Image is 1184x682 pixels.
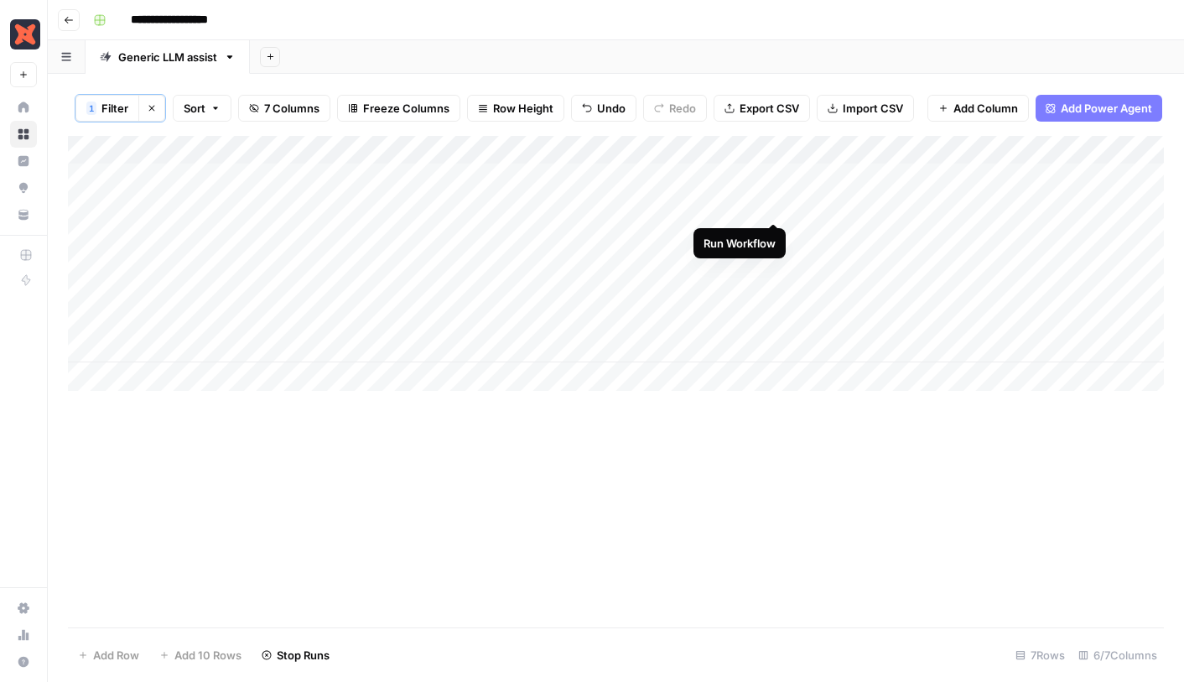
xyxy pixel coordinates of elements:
button: Export CSV [714,95,810,122]
button: Stop Runs [252,642,340,669]
span: Undo [597,100,626,117]
span: Export CSV [740,100,799,117]
span: Add 10 Rows [174,647,241,664]
a: Your Data [10,201,37,228]
button: Add Row [68,642,149,669]
span: Redo [669,100,696,117]
button: Undo [571,95,636,122]
span: Add Row [93,647,139,664]
div: 1 [86,102,96,115]
button: Sort [173,95,231,122]
button: Add Column [927,95,1029,122]
a: Generic LLM assist [86,40,250,74]
div: 7 Rows [1009,642,1072,669]
button: Add 10 Rows [149,642,252,669]
button: 7 Columns [238,95,330,122]
a: Insights [10,148,37,174]
button: Workspace: Marketing - dbt Labs [10,13,37,55]
span: 1 [89,102,94,115]
button: 1Filter [75,95,138,122]
button: Add Power Agent [1036,95,1162,122]
span: Add Column [953,100,1018,117]
img: Marketing - dbt Labs Logo [10,19,40,49]
div: Generic LLM assist [118,49,217,65]
a: Browse [10,121,37,148]
a: Opportunities [10,174,37,201]
a: Home [10,94,37,121]
span: Sort [184,100,205,117]
span: 7 Columns [264,100,319,117]
span: Add Power Agent [1061,100,1152,117]
button: Freeze Columns [337,95,460,122]
div: Run Workflow [704,235,776,252]
div: 6/7 Columns [1072,642,1164,669]
button: Row Height [467,95,564,122]
span: Row Height [493,100,553,117]
button: Redo [643,95,707,122]
a: Settings [10,595,37,622]
button: Help + Support [10,648,37,675]
span: Import CSV [843,100,903,117]
span: Freeze Columns [363,100,449,117]
span: Stop Runs [277,647,330,664]
a: Usage [10,622,37,648]
button: Import CSV [817,95,914,122]
span: Filter [101,100,128,117]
